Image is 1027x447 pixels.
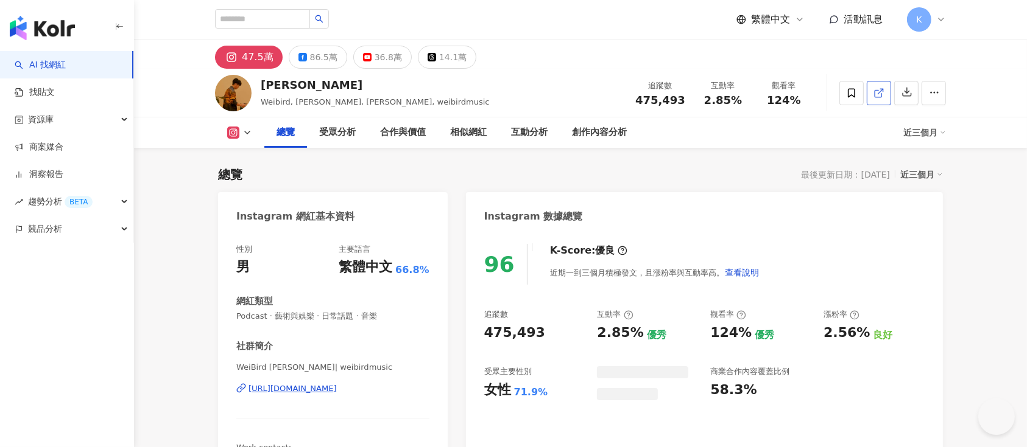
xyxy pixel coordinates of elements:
div: 36.8萬 [375,49,402,66]
div: 相似網紅 [450,125,487,140]
a: 找貼文 [15,86,55,99]
div: 性別 [236,244,252,255]
div: 96 [484,252,515,277]
div: 繁體中文 [339,258,392,277]
div: 近三個月 [900,167,943,182]
span: 資源庫 [28,106,54,133]
span: 活動訊息 [844,13,883,25]
div: 觀看率 [710,309,746,320]
div: 優秀 [755,328,774,342]
span: Weibird, [PERSON_NAME], [PERSON_NAME], weibirdmusic [261,97,490,106]
div: 86.5萬 [310,49,337,66]
a: 商案媒合 [15,141,63,153]
button: 36.8萬 [353,46,412,69]
div: 合作與價值 [380,125,426,140]
span: 繁體中文 [751,13,790,26]
div: 優秀 [647,328,666,342]
div: 社群簡介 [236,340,273,353]
div: 男 [236,258,250,277]
div: 58.3% [710,381,757,400]
a: searchAI 找網紅 [15,59,66,71]
span: search [315,15,323,23]
div: 商業合作內容覆蓋比例 [710,366,789,377]
button: 查看說明 [724,260,760,285]
span: 趨勢分析 [28,188,93,215]
div: 主要語言 [339,244,370,255]
span: K [916,13,922,26]
a: [URL][DOMAIN_NAME] [236,383,429,394]
div: 創作內容分析 [572,125,627,140]
div: 71.9% [514,386,548,399]
div: 475,493 [484,324,545,342]
span: Podcast · 藝術與娛樂 · 日常話題 · 音樂 [236,311,429,322]
span: WeiBird [PERSON_NAME]| weibirdmusic [236,362,429,373]
div: 互動率 [597,309,633,320]
div: 網紅類型 [236,295,273,308]
span: rise [15,198,23,206]
div: 良好 [873,328,892,342]
button: 47.5萬 [215,46,283,69]
div: 女性 [484,381,511,400]
div: 漲粉率 [824,309,859,320]
img: KOL Avatar [215,75,252,111]
div: 124% [710,324,752,342]
span: 查看說明 [725,268,759,277]
div: 近三個月 [903,123,946,142]
button: 86.5萬 [289,46,347,69]
div: 2.85% [597,324,643,342]
span: 2.85% [704,94,742,106]
div: K-Score : [550,244,627,257]
div: 互動率 [700,80,746,92]
div: 優良 [596,244,615,257]
div: 2.56% [824,324,870,342]
iframe: Help Scout Beacon - Open [978,398,1015,435]
div: 觀看率 [761,80,807,92]
div: 受眾主要性別 [484,366,532,377]
div: 追蹤數 [484,309,508,320]
img: logo [10,16,75,40]
div: 互動分析 [511,125,548,140]
div: 總覽 [218,166,242,183]
div: BETA [65,196,93,208]
div: [URL][DOMAIN_NAME] [249,383,337,394]
div: 總覽 [277,125,295,140]
div: 47.5萬 [242,49,274,66]
div: Instagram 網紅基本資料 [236,210,355,223]
span: 124% [767,94,801,106]
div: Instagram 數據總覽 [484,210,583,223]
span: 競品分析 [28,215,62,243]
span: 475,493 [635,94,685,106]
span: 66.8% [395,263,429,277]
div: [PERSON_NAME] [261,77,490,92]
button: 14.1萬 [418,46,476,69]
div: 最後更新日期：[DATE] [802,170,890,179]
div: 受眾分析 [319,125,356,140]
div: 14.1萬 [439,49,467,66]
div: 追蹤數 [635,80,685,92]
div: 近期一到三個月積極發文，且漲粉率與互動率高。 [550,260,760,285]
a: 洞察報告 [15,168,63,181]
